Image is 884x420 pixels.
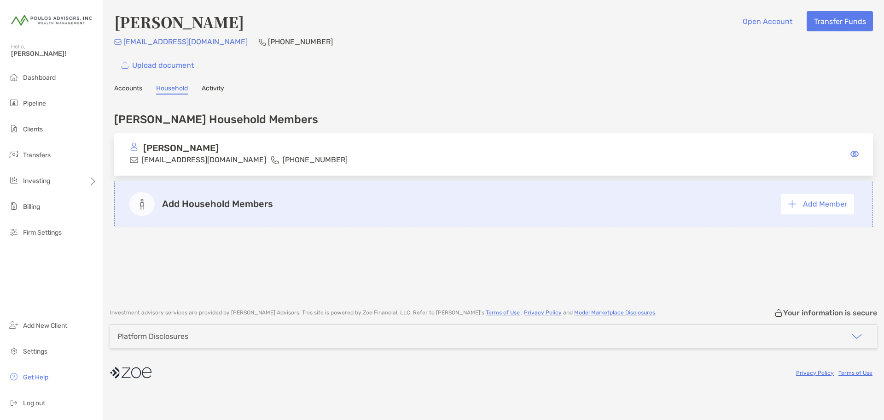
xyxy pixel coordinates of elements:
img: billing icon [8,201,19,212]
a: Model Marketplace Disclosures [574,309,655,316]
p: [PERSON_NAME] [143,142,219,154]
span: [PERSON_NAME]! [11,50,97,58]
span: Get Help [23,373,48,381]
span: Billing [23,203,40,211]
img: phone icon [271,156,279,164]
span: Transfers [23,151,51,159]
img: transfers icon [8,149,19,160]
img: dashboard icon [8,71,19,83]
span: Log out [23,399,45,407]
a: Privacy Policy [796,370,834,376]
span: Settings [23,348,47,355]
button: Add Member [781,194,854,214]
h4: [PERSON_NAME] Household Members [114,113,318,126]
a: Privacy Policy [524,309,562,316]
img: icon arrow [851,331,862,342]
img: avatar icon [130,142,138,151]
span: Investing [23,177,50,185]
img: email icon [130,156,138,164]
div: Platform Disclosures [117,332,188,341]
span: Pipeline [23,100,46,107]
img: get-help icon [8,371,19,382]
img: investing icon [8,175,19,186]
img: logout icon [8,397,19,408]
a: Terms of Use [486,309,520,316]
button: Open Account [735,11,799,31]
a: Activity [202,84,224,95]
p: Add Household Members [162,198,273,210]
span: Firm Settings [23,229,62,237]
button: Transfer Funds [807,11,873,31]
img: pipeline icon [8,97,19,108]
a: Household [156,84,188,95]
img: Zoe Logo [11,4,92,37]
a: Upload document [114,55,201,75]
a: Accounts [114,84,142,95]
img: firm-settings icon [8,226,19,237]
p: [PHONE_NUMBER] [283,154,348,166]
p: Your information is secure [783,308,877,317]
a: Terms of Use [838,370,872,376]
img: button icon [788,200,796,208]
p: [EMAIL_ADDRESS][DOMAIN_NAME] [123,36,248,47]
img: button icon [122,61,128,69]
p: Investment advisory services are provided by [PERSON_NAME] Advisors . This site is powered by Zoe... [110,309,657,316]
p: [PHONE_NUMBER] [268,36,333,47]
img: Phone Icon [259,38,266,46]
p: [EMAIL_ADDRESS][DOMAIN_NAME] [142,154,266,166]
img: add member icon [129,192,155,216]
img: add_new_client icon [8,319,19,331]
span: Dashboard [23,74,56,82]
img: Email Icon [114,39,122,45]
img: settings icon [8,345,19,356]
span: Add New Client [23,322,67,330]
img: clients icon [8,123,19,134]
h4: [PERSON_NAME] [114,11,244,32]
img: company logo [110,362,151,383]
span: Clients [23,125,43,133]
